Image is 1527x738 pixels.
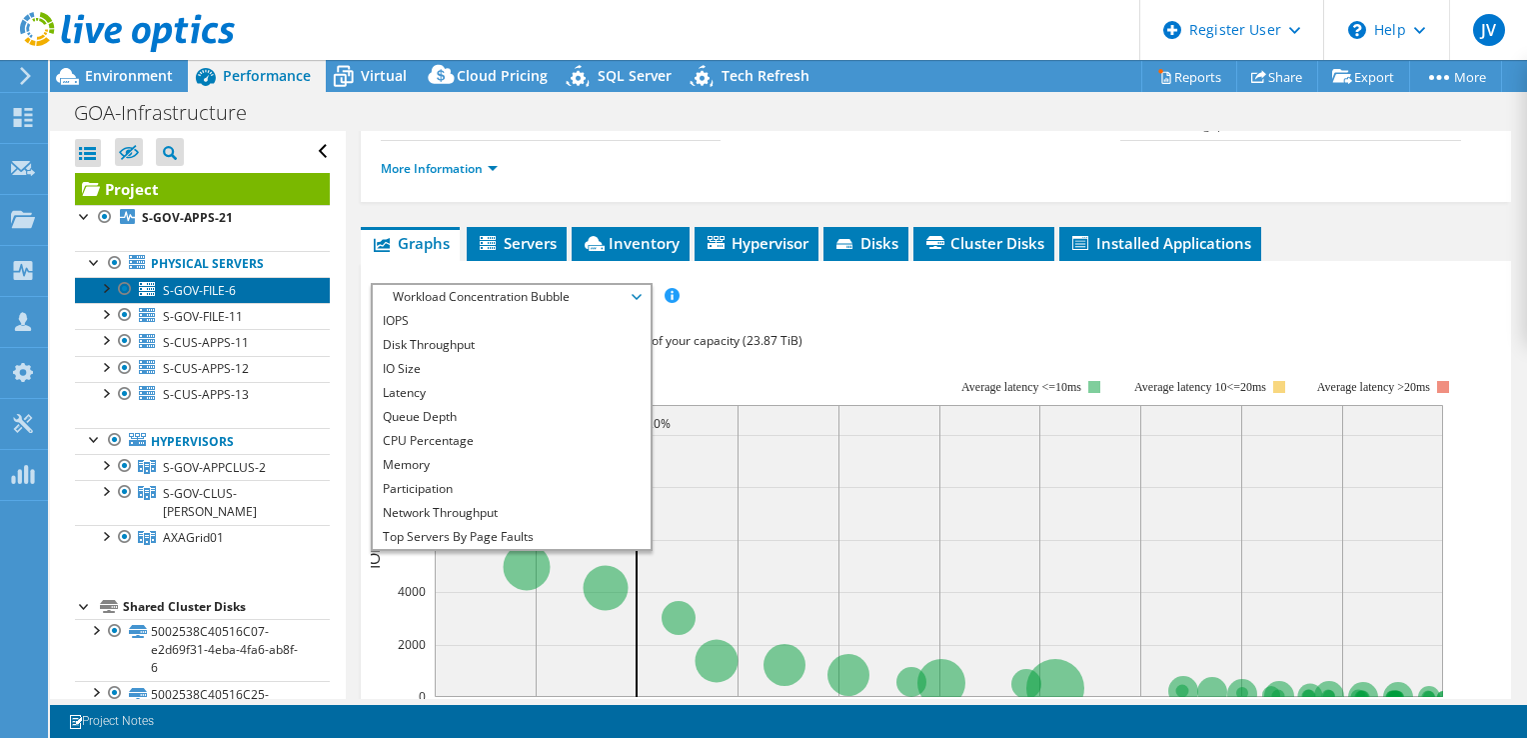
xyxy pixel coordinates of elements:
[923,233,1044,253] span: Cluster Disks
[75,173,330,205] a: Project
[123,595,330,619] div: Shared Cluster Disks
[1134,380,1266,394] tspan: Average latency 10<=20ms
[647,415,671,432] text: 20%
[75,329,330,355] a: S-CUS-APPS-11
[1316,380,1429,394] text: Average latency >20ms
[75,480,330,524] a: S-GOV-CLUS-CREG
[373,357,650,381] li: IO Size
[373,501,650,525] li: Network Throughput
[75,303,330,329] a: S-GOV-FILE-11
[75,251,330,277] a: Physical Servers
[1317,61,1410,92] a: Export
[75,277,330,303] a: S-GOV-FILE-6
[163,386,249,403] span: S-CUS-APPS-13
[75,356,330,382] a: S-CUS-APPS-12
[512,332,802,349] span: 59% of IOPS falls on 20% of your capacity (23.87 TiB)
[75,428,330,454] a: Hypervisors
[75,205,330,231] a: S-GOV-APPS-21
[163,529,224,546] span: AXAGrid01
[54,709,168,734] a: Project Notes
[373,453,650,477] li: Memory
[373,381,650,405] li: Latency
[582,233,680,253] span: Inventory
[598,66,672,85] span: SQL Server
[223,66,311,85] span: Performance
[373,333,650,357] li: Disk Throughput
[398,583,426,600] text: 4000
[1141,61,1237,92] a: Reports
[705,233,808,253] span: Hypervisor
[1348,21,1366,39] svg: \n
[142,209,233,226] b: S-GOV-APPS-21
[457,66,548,85] span: Cloud Pricing
[75,525,330,551] a: AXAGrid01
[75,382,330,408] a: S-CUS-APPS-13
[163,334,249,351] span: S-CUS-APPS-11
[163,459,266,476] span: S-GOV-APPCLUS-2
[163,360,249,377] span: S-CUS-APPS-12
[75,454,330,480] a: S-GOV-APPCLUS-2
[833,233,898,253] span: Disks
[363,533,385,568] text: IOPS
[1069,233,1251,253] span: Installed Applications
[722,66,809,85] span: Tech Refresh
[381,160,498,177] a: More Information
[1409,61,1502,92] a: More
[398,636,426,653] text: 2000
[373,309,650,333] li: IOPS
[383,285,640,309] span: Workload Concentration Bubble
[1473,14,1505,46] span: JV
[373,525,650,549] li: Top Servers By Page Faults
[477,233,557,253] span: Servers
[361,66,407,85] span: Virtual
[961,380,1081,394] tspan: Average latency <=10ms
[75,619,330,681] a: 5002538C40516C07-e2d69f31-4eba-4fa6-ab8f-6
[163,308,243,325] span: S-GOV-FILE-11
[163,485,257,520] span: S-GOV-CLUS-[PERSON_NAME]
[419,688,426,705] text: 0
[373,429,650,453] li: CPU Percentage
[65,102,278,124] h1: GOA-Infrastructure
[373,405,650,429] li: Queue Depth
[85,66,173,85] span: Environment
[373,477,650,501] li: Participation
[163,282,236,299] span: S-GOV-FILE-6
[1236,61,1318,92] a: Share
[371,233,450,253] span: Graphs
